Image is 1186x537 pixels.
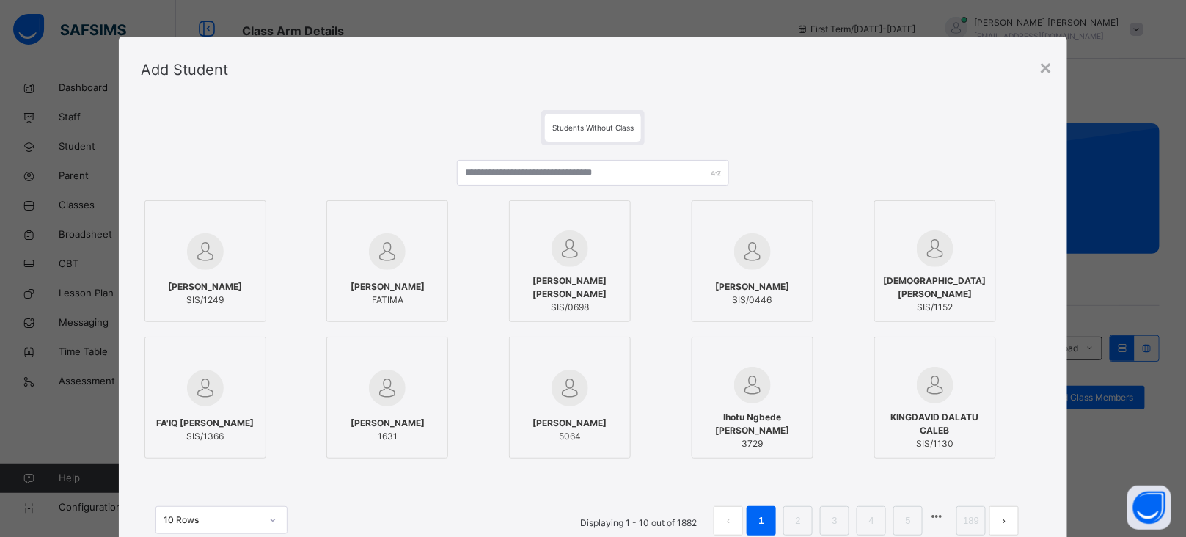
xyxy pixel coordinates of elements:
[187,370,224,406] img: default.svg
[517,274,623,301] span: [PERSON_NAME] [PERSON_NAME]
[989,506,1019,536] button: next page
[820,506,849,536] li: 3
[156,417,254,430] span: FA'IQ [PERSON_NAME]
[791,511,805,530] a: 2
[552,123,634,132] span: Students Without Class
[715,280,789,293] span: [PERSON_NAME]
[1039,51,1053,82] div: ×
[926,506,947,527] li: 向后 5 页
[917,230,953,267] img: default.svg
[893,506,923,536] li: 5
[865,511,879,530] a: 4
[828,511,842,530] a: 3
[351,417,425,430] span: [PERSON_NAME]
[714,506,743,536] li: 上一页
[369,233,406,270] img: default.svg
[369,370,406,406] img: default.svg
[714,506,743,536] button: prev page
[156,430,254,443] span: SIS/1366
[747,506,776,536] li: 1
[552,370,588,406] img: default.svg
[141,61,228,78] span: Add Student
[734,233,771,270] img: default.svg
[857,506,886,536] li: 4
[164,514,260,527] div: 10 Rows
[755,511,769,530] a: 1
[959,511,984,530] a: 189
[700,411,805,437] span: Ihotu Ngbede [PERSON_NAME]
[168,293,242,307] span: SIS/1249
[552,230,588,267] img: default.svg
[1127,486,1171,530] button: Open asap
[882,411,988,437] span: KINGDAVID DALATU CALEB
[351,293,425,307] span: FATIMA
[569,506,708,536] li: Displaying 1 - 10 out of 1882
[533,430,607,443] span: 5064
[351,280,425,293] span: [PERSON_NAME]
[533,417,607,430] span: [PERSON_NAME]
[882,274,988,301] span: [DEMOGRAPHIC_DATA][PERSON_NAME]
[956,506,986,536] li: 189
[882,437,988,450] span: SIS/1130
[187,233,224,270] img: default.svg
[517,301,623,314] span: SIS/0698
[715,293,789,307] span: SIS/0446
[351,430,425,443] span: 1631
[734,367,771,403] img: default.svg
[783,506,813,536] li: 2
[700,437,805,450] span: 3729
[917,367,953,403] img: default.svg
[989,506,1019,536] li: 下一页
[882,301,988,314] span: SIS/1152
[168,280,242,293] span: [PERSON_NAME]
[901,511,915,530] a: 5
